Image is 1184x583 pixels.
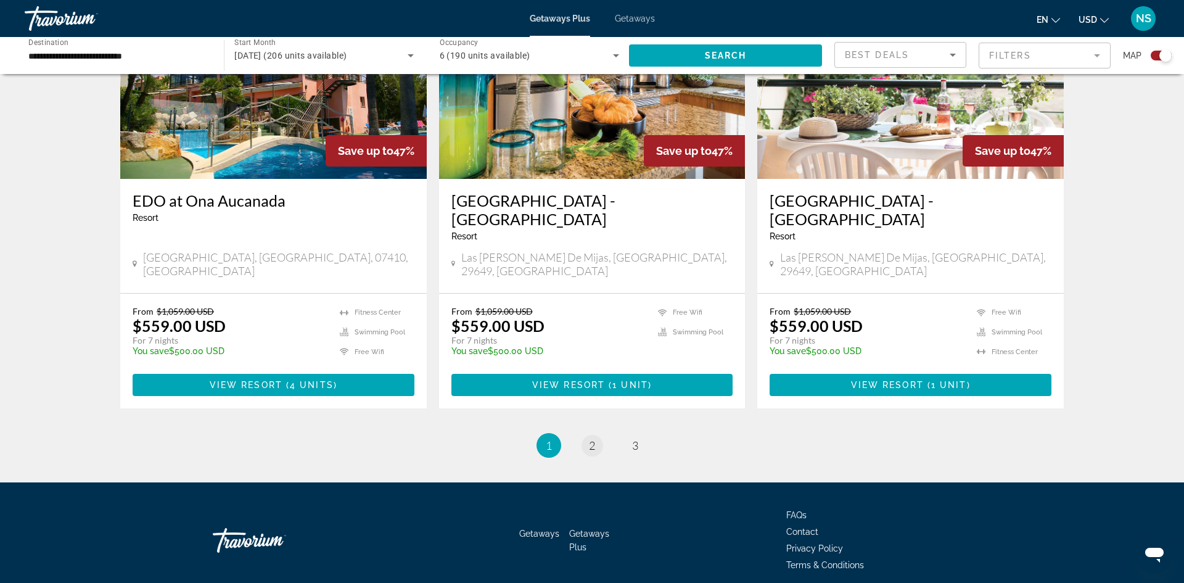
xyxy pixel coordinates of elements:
p: $559.00 USD [133,316,226,335]
span: 1 [546,439,552,452]
span: View Resort [210,380,282,390]
span: From [133,306,154,316]
span: Save up to [338,144,393,157]
span: $1,059.00 USD [475,306,533,316]
span: From [770,306,791,316]
span: View Resort [532,380,605,390]
span: 1 unit [931,380,967,390]
span: You save [770,346,806,356]
button: View Resort(4 units) [133,374,414,396]
span: Map [1123,47,1141,64]
span: Resort [770,231,795,241]
span: [DATE] (206 units available) [234,51,347,60]
p: For 7 nights [770,335,964,346]
span: $1,059.00 USD [157,306,214,316]
a: [GEOGRAPHIC_DATA] - [GEOGRAPHIC_DATA] [451,191,733,228]
button: View Resort(1 unit) [770,374,1051,396]
span: Search [705,51,747,60]
p: $500.00 USD [451,346,646,356]
span: From [451,306,472,316]
span: ( ) [924,380,971,390]
span: USD [1079,15,1097,25]
p: For 7 nights [451,335,646,346]
span: 3 [632,439,638,452]
span: You save [451,346,488,356]
nav: Pagination [120,433,1064,458]
button: Change currency [1079,10,1109,28]
p: $500.00 USD [133,346,327,356]
a: [GEOGRAPHIC_DATA] - [GEOGRAPHIC_DATA] [770,191,1051,228]
span: Free Wifi [355,348,384,356]
button: View Resort(1 unit) [451,374,733,396]
iframe: Schaltfläche zum Öffnen des Messaging-Fensters [1135,534,1174,573]
span: Las [PERSON_NAME] de Mijas, [GEOGRAPHIC_DATA], 29649, [GEOGRAPHIC_DATA] [780,250,1051,278]
span: Start Month [234,38,276,47]
span: Best Deals [845,50,909,60]
p: $559.00 USD [451,316,545,335]
span: Resort [451,231,477,241]
span: Fitness Center [355,308,401,316]
a: EDO at Ona Aucanada [133,191,414,210]
a: FAQs [786,510,807,520]
span: Swimming Pool [992,328,1042,336]
span: NS [1136,12,1151,25]
mat-select: Sort by [845,48,956,62]
button: Search [629,44,822,67]
span: Occupancy [440,38,479,47]
button: User Menu [1127,6,1159,31]
div: 47% [963,135,1064,167]
span: en [1037,15,1048,25]
span: 1 unit [612,380,648,390]
a: Getaways [519,529,559,539]
span: Save up to [975,144,1030,157]
span: 2 [589,439,595,452]
span: 4 units [290,380,334,390]
span: Las [PERSON_NAME] de Mijas, [GEOGRAPHIC_DATA], 29649, [GEOGRAPHIC_DATA] [461,250,733,278]
span: $1,059.00 USD [794,306,851,316]
div: 47% [326,135,427,167]
span: Destination [28,38,68,46]
span: Free Wifi [673,308,702,316]
a: Travorium [213,522,336,559]
span: 6 (190 units available) [440,51,530,60]
a: Getaways [615,14,655,23]
a: Privacy Policy [786,544,843,553]
span: ( ) [605,380,652,390]
a: Terms & Conditions [786,560,864,570]
button: Filter [979,42,1111,69]
a: Getaways Plus [569,529,609,552]
p: For 7 nights [133,335,327,346]
span: Swimming Pool [355,328,405,336]
a: Travorium [25,2,148,35]
span: You save [133,346,169,356]
span: Resort [133,213,158,223]
span: [GEOGRAPHIC_DATA], [GEOGRAPHIC_DATA], 07410, [GEOGRAPHIC_DATA] [143,250,414,278]
a: Getaways Plus [530,14,590,23]
p: $500.00 USD [770,346,964,356]
span: View Resort [851,380,924,390]
a: Contact [786,527,818,537]
button: Change language [1037,10,1060,28]
span: Swimming Pool [673,328,723,336]
span: Fitness Center [992,348,1038,356]
span: ( ) [282,380,337,390]
span: Free Wifi [992,308,1021,316]
p: $559.00 USD [770,316,863,335]
div: 47% [644,135,745,167]
span: Save up to [656,144,712,157]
